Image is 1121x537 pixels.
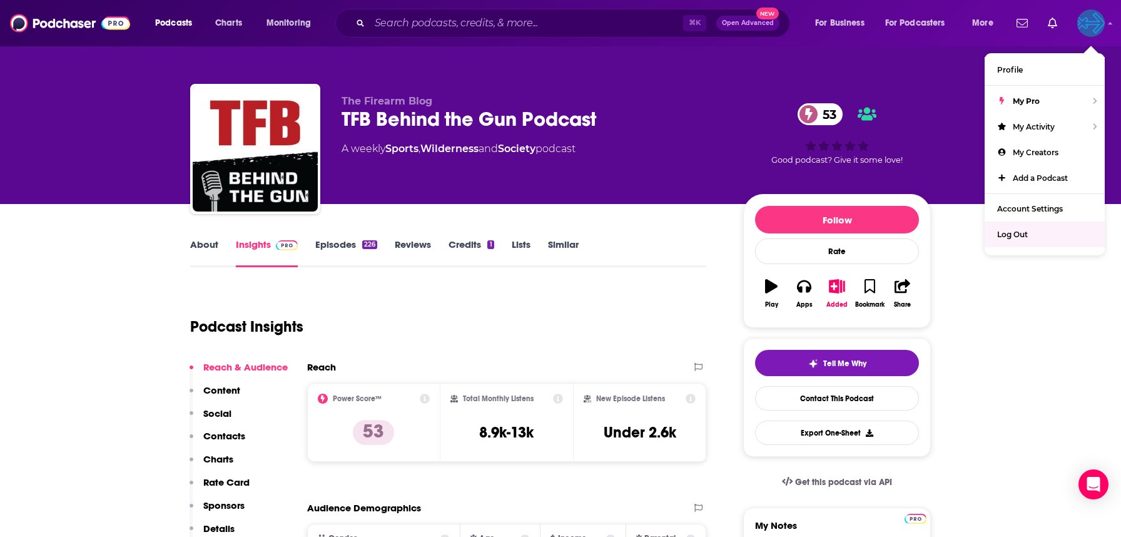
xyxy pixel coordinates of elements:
div: Added [826,301,848,309]
h1: Podcast Insights [190,317,303,336]
ul: Show profile menu [985,53,1105,255]
a: Episodes226 [315,238,377,267]
h2: New Episode Listens [596,394,665,403]
p: Details [203,523,235,534]
button: Export One-Sheet [755,421,919,445]
h2: Total Monthly Listens [463,394,534,403]
a: Contact This Podcast [755,386,919,411]
div: 53Good podcast? Give it some love! [743,95,931,173]
button: Play [755,271,788,316]
h2: Power Score™ [333,394,382,403]
img: User Profile [1077,9,1105,37]
img: Podchaser - Follow, Share and Rate Podcasts [10,11,130,35]
div: Share [894,301,911,309]
a: 53 [798,103,843,125]
a: Show notifications dropdown [1012,13,1033,34]
button: Rate Card [190,476,250,499]
div: 226 [362,240,377,249]
p: Rate Card [203,476,250,488]
a: Account Settings [985,196,1105,222]
div: 1 [487,240,494,249]
div: Bookmark [855,301,885,309]
button: Sponsors [190,499,245,523]
a: Show notifications dropdown [1043,13,1062,34]
p: Contacts [203,430,245,442]
span: New [756,8,779,19]
span: and [479,143,498,155]
a: My Creators [985,140,1105,165]
span: The Firearm Blog [342,95,432,107]
a: Profile [985,57,1105,83]
a: Pro website [905,512,926,524]
a: Similar [548,238,579,267]
a: Lists [512,238,530,267]
span: , [418,143,420,155]
button: open menu [963,13,1009,33]
a: About [190,238,218,267]
p: Reach & Audience [203,361,288,373]
a: Reviews [395,238,431,267]
a: InsightsPodchaser Pro [236,238,298,267]
button: Apps [788,271,820,316]
a: TFB Behind the Gun Podcast [193,86,318,212]
span: My Creators [1013,148,1058,157]
button: Charts [190,453,233,476]
a: Charts [207,13,250,33]
span: Monitoring [266,14,311,32]
p: 53 [353,420,394,445]
p: Content [203,384,240,396]
button: tell me why sparkleTell Me Why [755,350,919,376]
span: Logged in as backbonemedia [1077,9,1105,37]
span: Podcasts [155,14,192,32]
button: Reach & Audience [190,361,288,384]
a: Sports [385,143,418,155]
div: Search podcasts, credits, & more... [347,9,802,38]
span: My Pro [1013,96,1040,106]
span: 53 [810,103,843,125]
button: Follow [755,206,919,233]
div: A weekly podcast [342,141,576,156]
img: Podchaser Pro [276,240,298,250]
p: Sponsors [203,499,245,511]
h3: Under 2.6k [604,423,676,442]
div: Open Intercom Messenger [1078,469,1108,499]
h2: Audience Demographics [307,502,421,514]
button: Contacts [190,430,245,453]
button: Social [190,407,231,431]
h2: Reach [307,361,336,373]
span: Tell Me Why [823,359,866,369]
div: Play [765,301,778,309]
span: Profile [997,65,1023,74]
span: Add a Podcast [1013,173,1068,183]
button: Open AdvancedNew [716,16,779,31]
span: Log Out [997,230,1028,239]
p: Charts [203,453,233,465]
button: open menu [877,13,963,33]
button: Share [886,271,919,316]
a: Get this podcast via API [772,467,902,498]
input: Search podcasts, credits, & more... [370,13,683,33]
div: Rate [755,238,919,264]
button: Content [190,384,240,407]
span: My Activity [1013,122,1055,131]
div: Apps [796,301,813,309]
span: More [972,14,993,32]
p: Social [203,407,231,419]
button: open menu [258,13,327,33]
img: tell me why sparkle [808,359,818,369]
span: ⌘ K [683,15,706,31]
span: For Podcasters [885,14,945,32]
span: For Business [815,14,865,32]
span: Good podcast? Give it some love! [771,155,903,165]
button: open menu [146,13,208,33]
img: Podchaser Pro [905,514,926,524]
button: open menu [806,13,880,33]
span: Open Advanced [722,20,774,26]
a: Society [498,143,535,155]
button: Added [821,271,853,316]
span: Get this podcast via API [795,477,892,488]
span: Charts [215,14,242,32]
span: Account Settings [997,204,1063,213]
a: Credits1 [449,238,494,267]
